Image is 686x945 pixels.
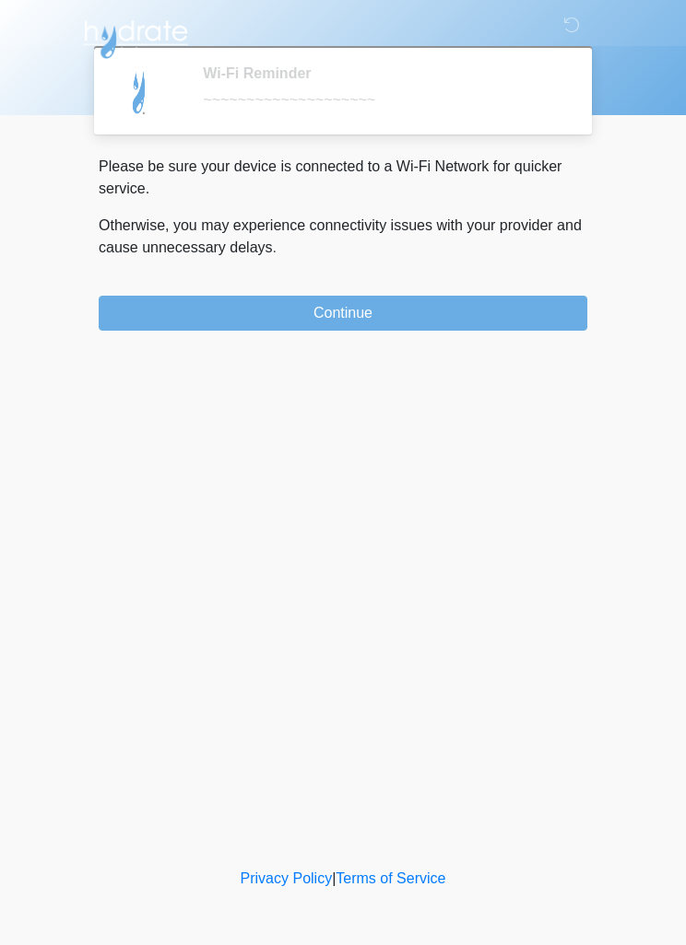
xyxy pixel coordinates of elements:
span: . [273,239,277,255]
img: Hydrate IV Bar - Chandler Logo [80,14,191,60]
button: Continue [99,296,587,331]
p: Please be sure your device is connected to a Wi-Fi Network for quicker service. [99,156,587,200]
a: Privacy Policy [241,870,333,886]
a: Terms of Service [336,870,445,886]
div: ~~~~~~~~~~~~~~~~~~~~ [203,89,560,111]
p: Otherwise, you may experience connectivity issues with your provider and cause unnecessary delays [99,215,587,259]
img: Agent Avatar [112,64,168,120]
a: | [332,870,336,886]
